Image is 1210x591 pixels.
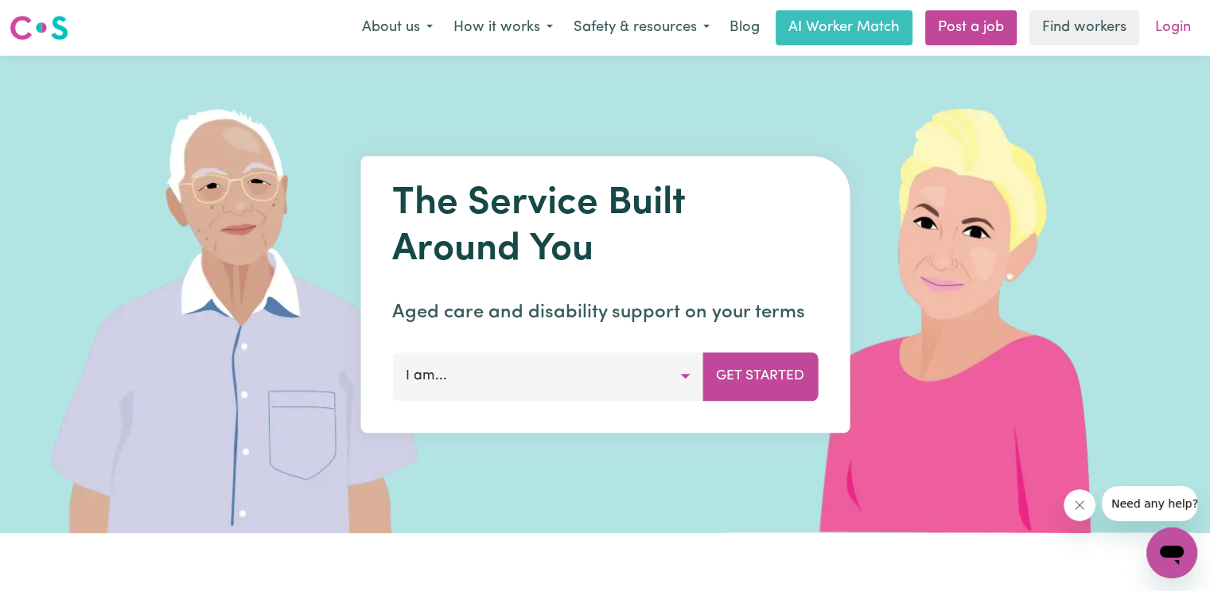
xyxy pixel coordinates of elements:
[925,10,1017,45] a: Post a job
[776,10,912,45] a: AI Worker Match
[702,352,818,400] button: Get Started
[10,14,68,42] img: Careseekers logo
[10,11,96,24] span: Need any help?
[443,11,563,45] button: How it works
[392,181,818,273] h1: The Service Built Around You
[1029,10,1139,45] a: Find workers
[1146,527,1197,578] iframe: Button to launch messaging window
[563,11,720,45] button: Safety & resources
[392,352,703,400] button: I am...
[720,10,769,45] a: Blog
[1064,489,1095,521] iframe: Close message
[1146,10,1200,45] a: Login
[392,298,818,327] p: Aged care and disability support on your terms
[352,11,443,45] button: About us
[1102,486,1197,521] iframe: Message from company
[10,10,68,46] a: Careseekers logo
